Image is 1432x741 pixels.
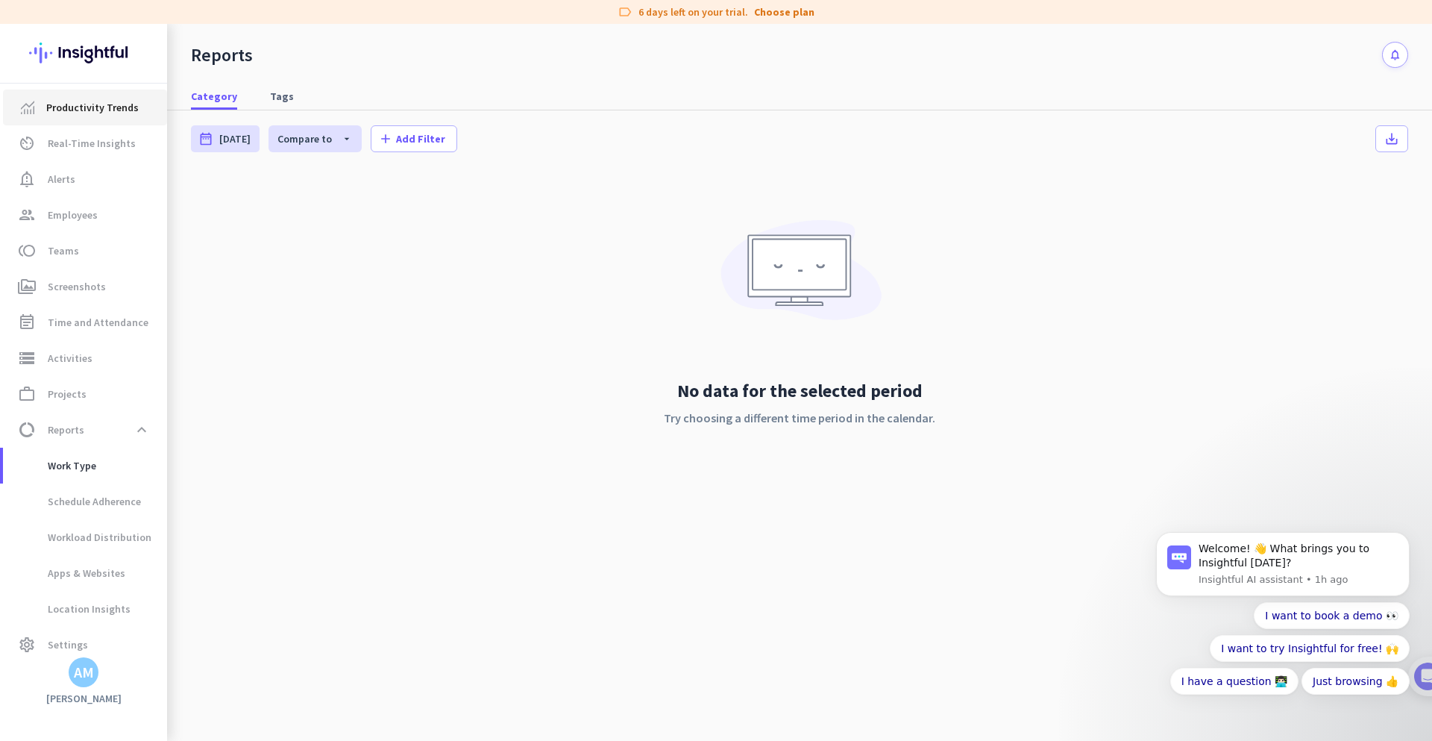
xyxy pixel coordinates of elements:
a: av_timerReal-Time Insights [3,125,167,161]
button: expand_less [128,416,155,443]
span: Teams [48,242,79,260]
span: Reports [48,421,84,439]
div: [PERSON_NAME] from Insightful [83,160,245,175]
i: perm_media [18,278,36,296]
span: Schedule Adherence [15,484,141,519]
button: Messages [75,466,149,525]
a: settingsSettings [3,627,167,663]
i: save_alt [1384,131,1399,146]
span: Help [175,503,198,513]
img: Insightful logo [29,24,138,82]
img: Profile image for Tamara [53,156,77,180]
i: av_timer [18,134,36,152]
button: Add your employees [57,359,201,389]
span: Productivity Trends [46,99,139,116]
div: Reports [191,44,253,66]
i: label [618,4,632,19]
button: Tasks [224,466,298,525]
span: Settings [48,636,88,654]
span: Projects [48,385,87,403]
span: Compare to [277,132,332,146]
span: Screenshots [48,278,106,296]
a: work_outlineProjects [3,376,167,412]
span: Alerts [48,170,75,188]
a: Location Insights [3,591,167,627]
span: Location Insights [15,591,131,627]
span: Apps & Websites [15,555,125,591]
i: storage [18,349,36,367]
p: About 10 minutes [190,196,283,212]
i: settings [18,636,36,654]
i: notification_important [18,170,36,188]
span: Home [22,503,52,513]
a: Apps & Websites [3,555,167,591]
a: storageActivities [3,340,167,376]
i: notifications [1389,49,1401,61]
div: 1Add employees [28,254,271,278]
h1: Tasks [127,7,175,32]
div: AM [74,665,94,680]
a: perm_mediaScreenshots [3,269,167,304]
i: data_usage [18,421,36,439]
span: Work Type [15,448,96,484]
i: toll [18,242,36,260]
button: save_alt [1375,125,1408,152]
a: notification_importantAlerts [3,161,167,197]
div: It's time to add your employees! This is crucial since Insightful will start collecting their act... [57,284,260,347]
button: addAdd Filter [371,125,457,152]
a: tollTeams [3,233,167,269]
iframe: Intercom notifications message [1134,510,1432,734]
button: notifications [1382,42,1408,68]
div: You're just a few steps away from completing the essential app setup [21,111,277,147]
a: Choose plan [754,4,814,19]
span: [DATE] [219,131,251,146]
p: Try choosing a different time period in the calendar. [664,409,935,427]
div: 2Initial tracking settings and how to edit them [28,425,271,460]
a: event_noteTime and Attendance [3,304,167,340]
img: menu-item [21,101,34,114]
span: Real-Time Insights [48,134,136,152]
span: Messages [87,503,138,513]
div: Close [262,6,289,33]
span: Tags [270,89,294,104]
span: Activities [48,349,92,367]
i: group [18,206,36,224]
a: data_usageReportsexpand_less [3,412,167,448]
h2: No data for the selected period [664,379,935,403]
p: 4 steps [15,196,53,212]
span: Add Filter [396,131,445,146]
i: arrow_drop_down [332,133,353,145]
span: Time and Attendance [48,313,148,331]
span: Tasks [245,503,277,513]
img: No data [714,209,885,342]
span: Workload Distribution [15,519,151,555]
a: Workload Distribution [3,519,167,555]
a: Schedule Adherence [3,484,167,519]
i: event_note [18,313,36,331]
span: Category [191,89,237,104]
i: add [378,131,393,146]
div: 🎊 Welcome to Insightful! 🎊 [21,57,277,111]
button: Help [149,466,224,525]
i: date_range [198,131,213,146]
i: work_outline [18,385,36,403]
span: Employees [48,206,98,224]
a: Work Type [3,448,167,484]
a: groupEmployees [3,197,167,233]
div: Initial tracking settings and how to edit them [57,430,253,460]
a: menu-itemProductivity Trends [3,90,167,125]
div: Add employees [57,260,253,275]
